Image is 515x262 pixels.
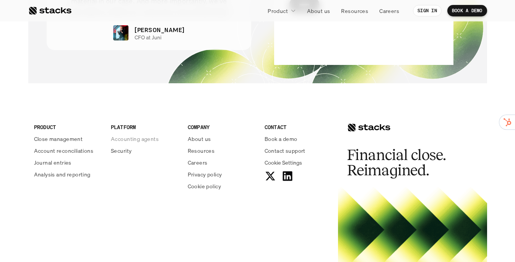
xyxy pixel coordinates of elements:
a: Resources [336,4,373,18]
p: SIGN IN [418,8,437,13]
p: Cookie policy [188,182,221,190]
a: Account reconciliations [34,147,102,155]
p: Resources [188,147,215,155]
p: PLATFORM [111,123,179,131]
a: SIGN IN [413,5,442,16]
p: CONTACT [265,123,332,131]
p: COMPANY [188,123,255,131]
p: About us [188,135,211,143]
p: BOOK A DEMO [452,8,483,13]
p: Accounting agents [111,135,159,143]
a: Resources [188,147,255,155]
a: About us [302,4,335,18]
a: Analysis and reporting [34,170,102,178]
p: Contact support [265,147,305,155]
p: Security [111,147,132,155]
p: Product [268,7,288,15]
a: Careers [375,4,404,18]
p: Book a demo [265,135,297,143]
p: Journal entries [34,158,71,167]
a: BOOK A DEMO [447,5,487,16]
button: Cookie Trigger [265,158,302,167]
a: Cookie policy [188,182,255,190]
span: Cookie Settings [265,158,302,167]
a: Security [111,147,179,155]
p: [PERSON_NAME] [135,25,184,34]
a: Contact support [265,147,332,155]
a: Close management [34,135,102,143]
a: Book a demo [265,135,332,143]
p: About us [307,7,330,15]
h2: Financial close. Reimagined. [347,147,462,178]
p: Privacy policy [188,170,222,178]
p: CFO at Juni [135,34,161,41]
a: Careers [188,158,255,167]
a: About us [188,135,255,143]
a: Privacy Policy [90,146,124,151]
p: Careers [379,7,399,15]
p: Careers [188,158,208,167]
p: Resources [341,7,368,15]
p: PRODUCT [34,123,102,131]
p: Account reconciliations [34,147,94,155]
p: Close management [34,135,83,143]
a: Accounting agents [111,135,179,143]
a: Journal entries [34,158,102,167]
p: Analysis and reporting [34,170,91,178]
a: Privacy policy [188,170,255,178]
